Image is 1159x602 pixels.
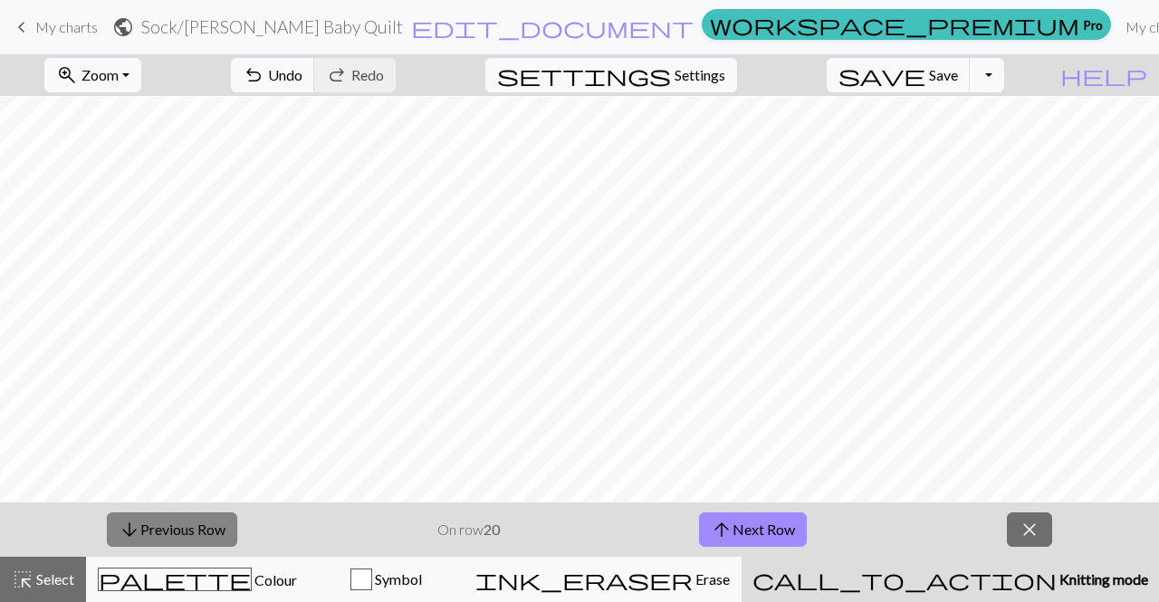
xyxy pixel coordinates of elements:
span: edit_document [411,14,694,40]
span: highlight_alt [12,567,34,592]
span: Select [34,570,74,588]
i: Settings [497,64,671,86]
span: settings [497,62,671,88]
span: save [838,62,925,88]
button: Colour [86,557,309,602]
span: Zoom [81,66,119,83]
button: Zoom [44,58,141,92]
span: My charts [35,18,98,35]
span: Erase [693,570,730,588]
span: Colour [252,571,297,588]
button: Previous Row [107,512,237,547]
span: Undo [268,66,302,83]
span: arrow_downward [119,517,140,542]
span: keyboard_arrow_left [11,14,33,40]
span: public [112,14,134,40]
span: Knitting mode [1057,570,1148,588]
span: workspace_premium [710,12,1079,37]
span: ink_eraser [475,567,693,592]
button: Symbol [309,557,464,602]
button: Undo [231,58,315,92]
span: Symbol [372,570,422,588]
button: Knitting mode [742,557,1159,602]
button: Next Row [699,512,807,547]
span: Settings [675,64,725,86]
span: zoom_in [56,62,78,88]
span: palette [99,567,251,592]
span: undo [243,62,264,88]
button: SettingsSettings [485,58,737,92]
span: close [1019,517,1040,542]
span: Save [929,66,958,83]
h2: Sock / [PERSON_NAME] Baby Quilt [141,16,403,37]
span: arrow_upward [711,517,733,542]
button: Save [827,58,971,92]
span: help [1060,62,1147,88]
p: On row [437,519,500,540]
span: call_to_action [752,567,1057,592]
strong: 20 [484,521,500,538]
a: Pro [702,9,1111,40]
button: Erase [464,557,742,602]
a: My charts [11,12,98,43]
